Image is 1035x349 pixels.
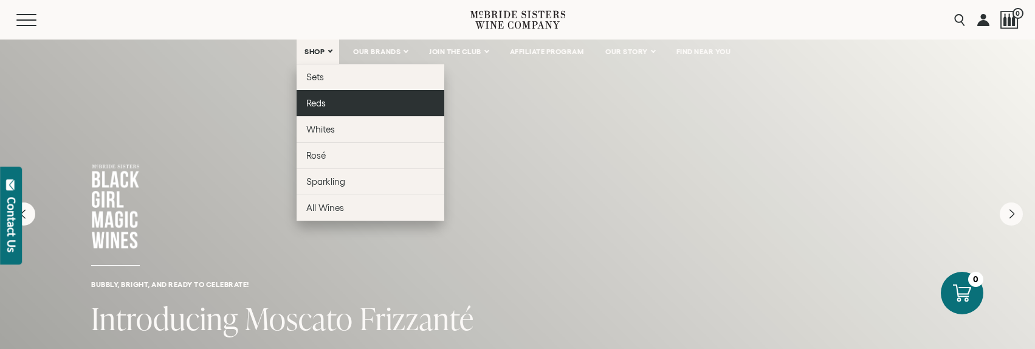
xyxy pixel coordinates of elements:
button: Mobile Menu Trigger [16,14,60,26]
a: Whites [297,116,444,142]
span: 0 [1013,8,1023,19]
span: OUR BRANDS [353,47,401,56]
a: OUR STORY [597,40,662,64]
h6: Bubbly, bright, and ready to celebrate! [91,280,944,288]
button: Next [1000,202,1023,226]
span: Rosé [306,150,326,161]
span: AFFILIATE PROGRAM [510,47,584,56]
a: Reds [297,90,444,116]
a: FIND NEAR YOU [669,40,739,64]
span: JOIN THE CLUB [429,47,481,56]
a: Sets [297,64,444,90]
a: All Wines [297,195,444,221]
span: Reds [306,98,326,108]
span: Frizzanté [360,297,474,339]
a: SHOP [297,40,339,64]
button: Previous [12,202,35,226]
span: SHOP [304,47,325,56]
a: Rosé [297,142,444,168]
div: 0 [968,272,983,287]
span: All Wines [306,202,344,213]
span: FIND NEAR YOU [676,47,731,56]
a: AFFILIATE PROGRAM [502,40,592,64]
span: Sets [306,72,324,82]
span: Whites [306,124,335,134]
span: Moscato [245,297,353,339]
span: Introducing [91,297,238,339]
a: JOIN THE CLUB [421,40,496,64]
span: OUR STORY [605,47,648,56]
a: OUR BRANDS [345,40,415,64]
div: Contact Us [5,197,18,252]
span: Sparkling [306,176,345,187]
a: Sparkling [297,168,444,195]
